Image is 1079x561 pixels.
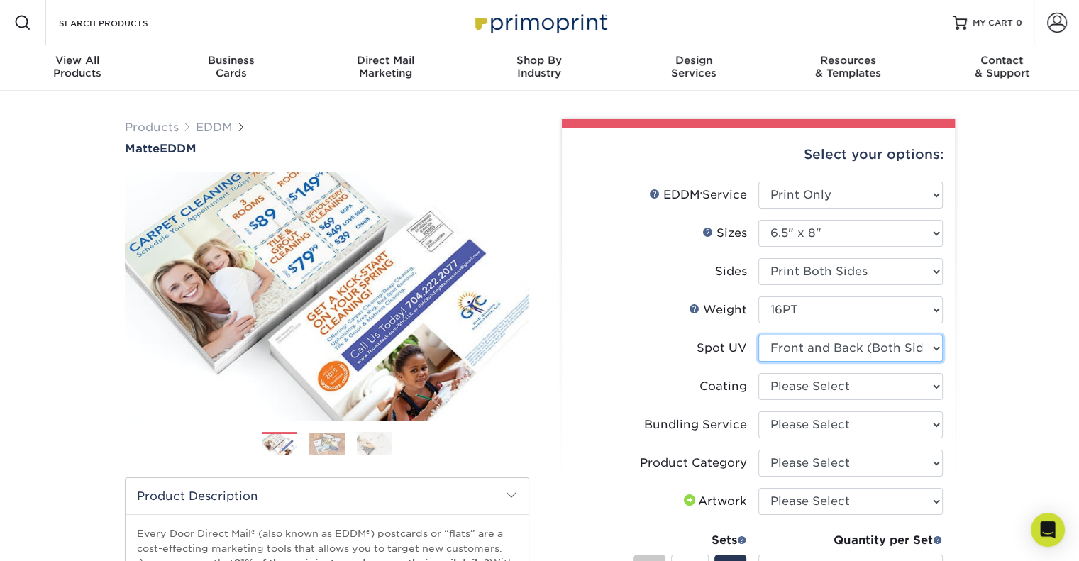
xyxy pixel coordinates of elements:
sup: ® [700,191,702,197]
img: EDDM 02 [309,433,345,455]
img: EDDM 01 [262,433,297,457]
div: Cards [154,54,308,79]
img: EDDM 03 [357,432,392,456]
span: Resources [770,54,924,67]
div: Product Category [640,455,747,472]
div: Open Intercom Messenger [1031,513,1065,547]
a: EDDM [196,121,233,134]
span: 0 [1016,18,1022,28]
input: SEARCH PRODUCTS..... [57,14,196,31]
span: MY CART [973,17,1013,29]
div: Select your options: [573,128,944,182]
a: Direct MailMarketing [309,45,463,91]
div: Sizes [702,225,747,242]
div: Spot UV [697,340,747,357]
div: EDDM Service [649,187,747,204]
img: Primoprint [469,7,611,38]
div: Quantity per Set [758,532,943,549]
img: Matte 01 [125,162,529,431]
a: MatteEDDM [125,142,529,155]
div: Weight [689,301,747,318]
span: Shop By [463,54,616,67]
span: Design [616,54,770,67]
span: Matte [125,142,160,155]
div: Sets [633,532,747,549]
iframe: Google Customer Reviews [4,518,121,556]
a: BusinessCards [154,45,308,91]
div: Marketing [309,54,463,79]
a: Contact& Support [925,45,1079,91]
div: & Support [925,54,1079,79]
h1: EDDM [125,142,529,155]
div: Coating [699,378,747,395]
div: Sides [715,263,747,280]
span: Contact [925,54,1079,67]
div: & Templates [770,54,924,79]
a: Resources& Templates [770,45,924,91]
span: Direct Mail [309,54,463,67]
h2: Product Description [126,478,529,514]
a: DesignServices [616,45,770,91]
div: Artwork [681,493,747,510]
div: Services [616,54,770,79]
div: Bundling Service [644,416,747,433]
a: Products [125,121,179,134]
a: Shop ByIndustry [463,45,616,91]
span: Business [154,54,308,67]
div: Industry [463,54,616,79]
